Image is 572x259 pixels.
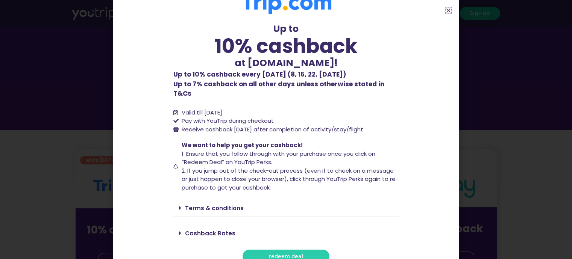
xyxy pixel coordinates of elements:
span: 1. Ensure that you follow through with your purchase once you click on “Redeem Deal” on YouTrip P... [182,150,375,166]
a: Close [446,8,451,13]
div: Up to at [DOMAIN_NAME]! [173,22,399,70]
span: Receive cashback [DATE] after completion of activity/stay/flight [182,125,363,133]
div: Cashback Rates [173,224,399,242]
div: 10% cashback [173,36,399,56]
a: Cashback Rates [185,229,235,237]
span: Pay with YouTrip during checkout [180,117,274,125]
span: 2. If you jump out of the check-out process (even if to check on a message or just happen to clos... [182,167,399,191]
span: Valid till [DATE] [182,108,222,116]
b: Up to 10% cashback every [DATE] (8, 15, 22, [DATE]) [173,70,346,79]
div: Terms & conditions [173,199,399,217]
span: We want to help you get your cashback! [182,141,303,149]
a: Terms & conditions [185,204,244,212]
span: redeem deal [269,253,303,259]
p: Up to 7% cashback on all other days unless otherwise stated in T&Cs [173,70,399,99]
